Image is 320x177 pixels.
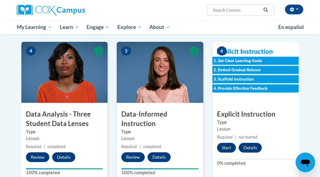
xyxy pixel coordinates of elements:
[121,128,198,135] label: Type
[17,5,106,16] a: Cox Campus
[239,135,257,139] span: not started
[17,5,85,16] img: Cox Campus
[21,42,108,103] img: Course Image
[83,20,113,34] a: Engage
[117,42,203,103] img: Course Image
[121,168,198,169] div: Your progress
[26,169,103,176] label: 100% completed
[26,144,41,149] span: Required
[148,152,171,162] button: Details
[48,144,66,149] span: completed
[117,23,142,31] span: Explore
[296,153,315,172] iframe: Button to launch messaging window
[143,144,161,149] span: completed
[12,20,308,34] div: Main menu
[56,20,83,34] a: Learn
[113,20,146,34] a: Explore
[26,168,103,169] div: Your progress
[121,152,145,162] button: Review
[217,160,294,167] label: 0% completed
[146,20,174,34] a: About
[149,23,170,31] span: About
[261,6,270,14] button: Search
[217,46,227,56] span: 6
[212,6,261,14] input: Search Courses
[278,24,304,30] span: En español
[274,21,308,34] a: En español
[26,135,103,142] div: Lesson
[52,152,75,162] button: Details
[217,126,294,132] div: Lesson
[121,169,198,176] label: 100% completed
[17,23,52,31] span: My Learning
[26,46,36,56] span: 4
[121,144,137,149] span: Required
[235,135,236,139] span: |
[44,144,45,149] span: |
[212,42,299,103] img: Course Image
[239,143,262,153] button: Details
[212,110,299,119] h3: Explicit Instruction
[121,135,198,142] div: Lesson
[217,119,294,126] label: Type
[217,143,236,153] button: Start
[117,110,203,128] h3: Data-Informed Instruction
[21,110,108,128] h3: Data Analysis - Three Student Data Lenses
[217,135,233,139] span: Required
[285,5,303,14] button: Account Settings
[13,20,56,34] a: My Learning
[26,152,49,162] button: Review
[87,23,109,31] span: Engage
[26,128,103,135] label: Type
[121,46,131,56] span: 5
[140,144,141,149] span: |
[60,23,79,31] span: Learn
